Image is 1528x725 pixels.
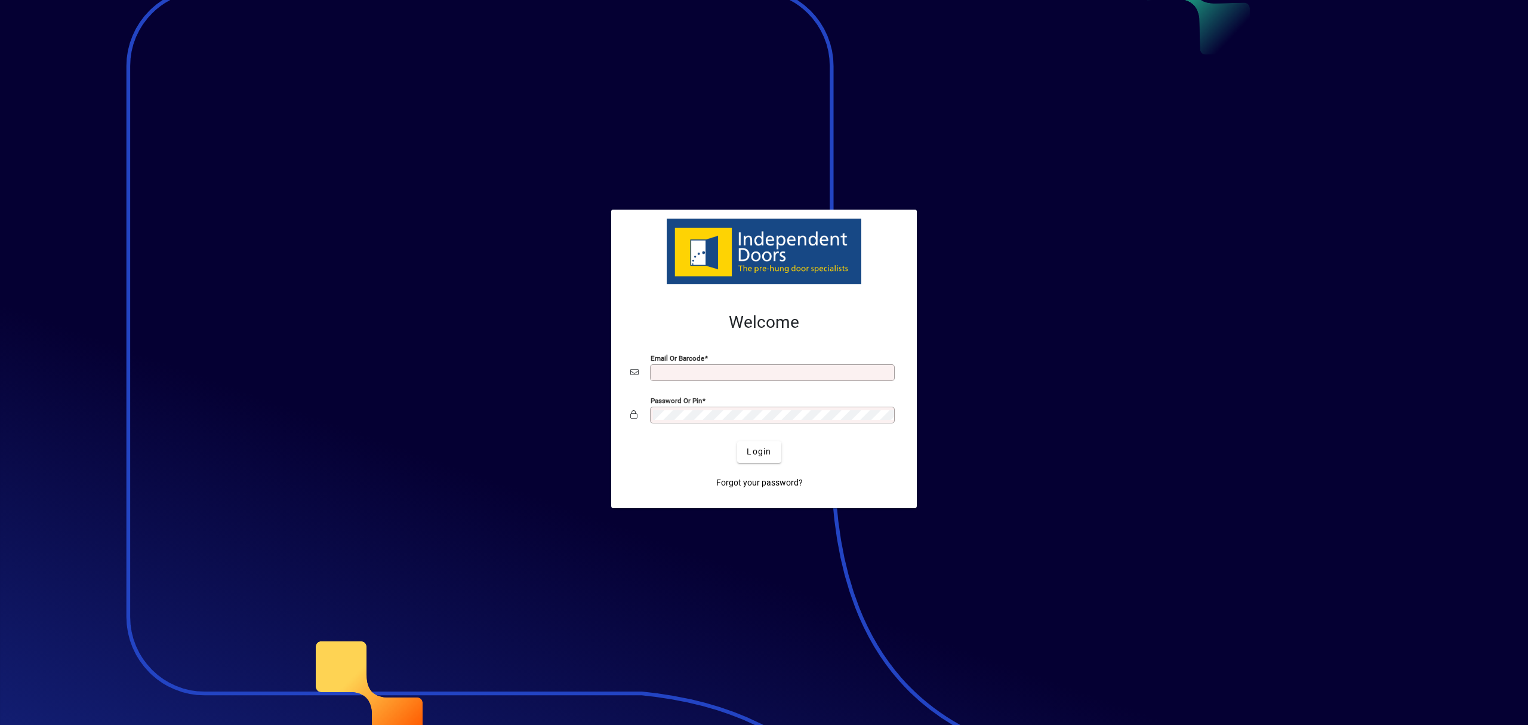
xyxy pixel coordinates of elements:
mat-label: Email or Barcode [651,354,704,362]
span: Forgot your password? [716,477,803,489]
a: Forgot your password? [711,472,808,494]
mat-label: Password or Pin [651,396,702,404]
span: Login [747,446,771,458]
h2: Welcome [630,312,898,333]
button: Login [737,441,781,463]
